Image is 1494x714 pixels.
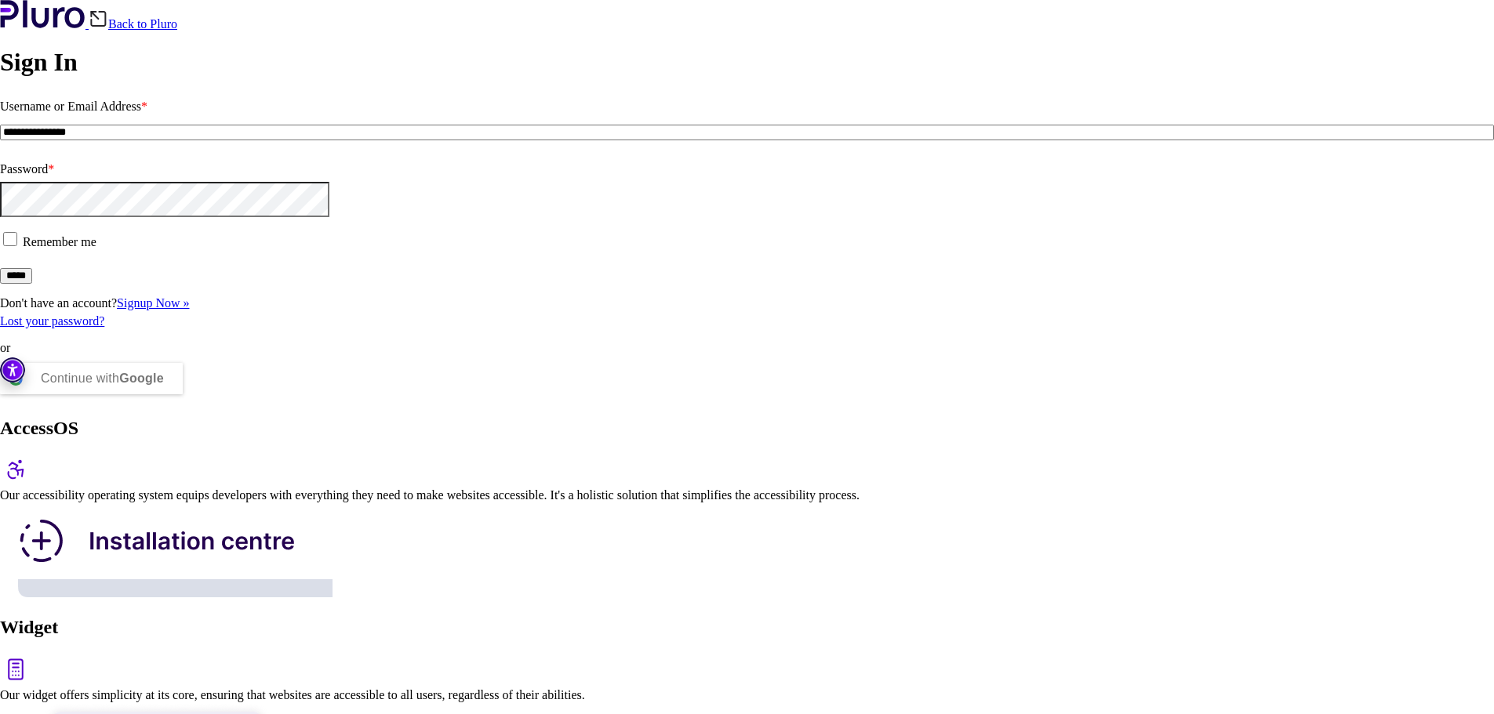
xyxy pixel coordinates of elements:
div: Continue with [41,363,164,394]
b: Google [119,371,164,385]
a: Back to Pluro [89,17,177,31]
img: Back icon [89,9,108,28]
a: Signup Now » [117,296,189,310]
input: Remember me [3,232,17,246]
